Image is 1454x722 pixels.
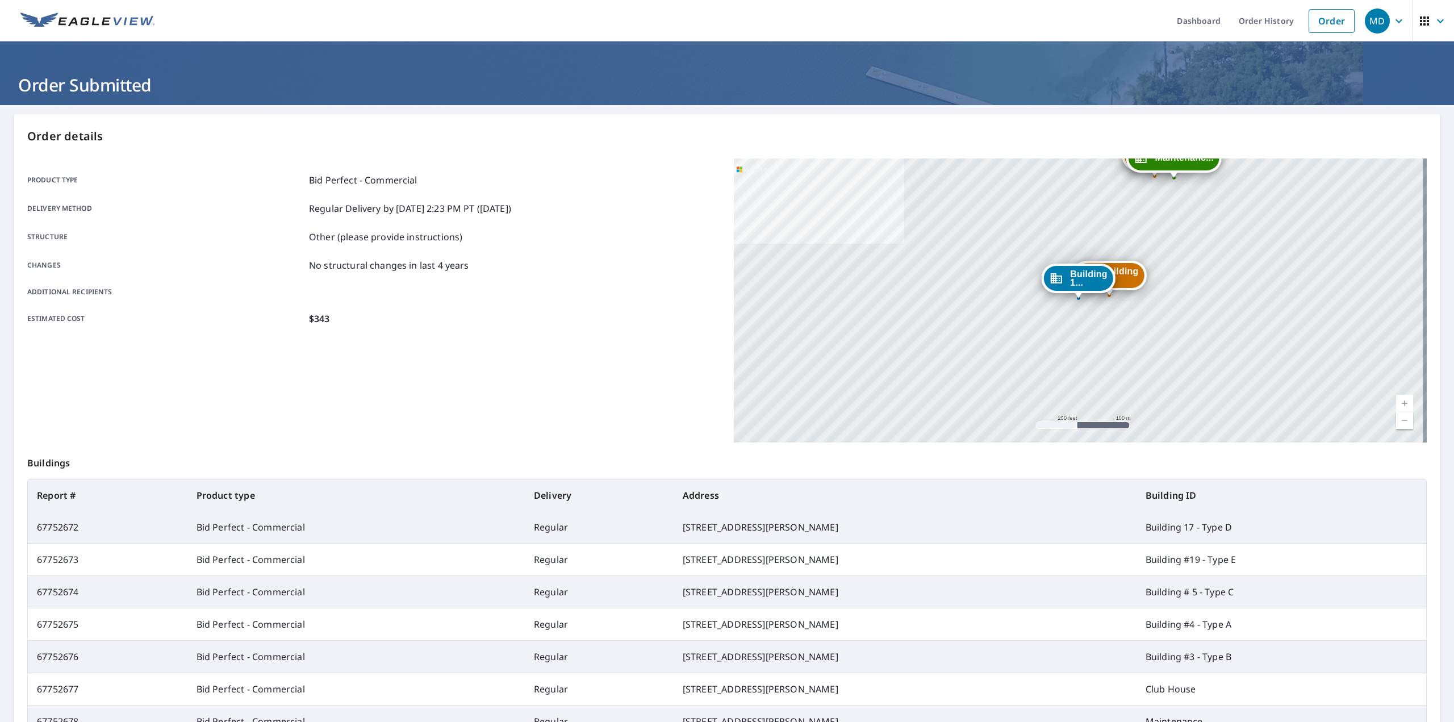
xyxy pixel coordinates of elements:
[674,673,1137,706] td: [STREET_ADDRESS][PERSON_NAME]
[674,511,1137,544] td: [STREET_ADDRESS][PERSON_NAME]
[14,73,1440,97] h1: Order Submitted
[187,479,525,511] th: Product type
[309,258,469,272] p: No structural changes in last 4 years
[525,576,674,608] td: Regular
[20,12,154,30] img: EV Logo
[187,641,525,673] td: Bid Perfect - Commercial
[27,443,1427,479] p: Buildings
[27,128,1427,145] p: Order details
[1072,261,1146,296] div: Dropped pin, building Building #19 - Type E, Commercial property, 1438 E Mowry Dr Homestead, FL 3...
[525,479,674,511] th: Delivery
[309,230,462,244] p: Other (please provide instructions)
[309,202,511,215] p: Regular Delivery by [DATE] 2:23 PM PT ([DATE])
[309,173,417,187] p: Bid Perfect - Commercial
[525,544,674,576] td: Regular
[27,173,304,187] p: Product type
[674,544,1137,576] td: [STREET_ADDRESS][PERSON_NAME]
[1041,264,1115,299] div: Dropped pin, building Building 17 - Type D, Commercial property, 1440 E Mowry Dr Homestead, FL 33033
[1101,267,1138,284] span: Building #...
[1137,673,1426,706] td: Club House
[1122,141,1187,176] div: Dropped pin, building Club House, Commercial property, 1402 E Mowry Dr Homestead, FL 33033
[27,202,304,215] p: Delivery method
[1137,479,1426,511] th: Building ID
[28,544,187,576] td: 67752673
[674,576,1137,608] td: [STREET_ADDRESS][PERSON_NAME]
[1396,395,1413,412] a: Current Level 17, Zoom In
[187,544,525,576] td: Bid Perfect - Commercial
[1126,143,1222,178] div: Dropped pin, building Maintenance, Commercial property, 1402 E Mowry Dr Homestead, FL 33033
[187,673,525,706] td: Bid Perfect - Commercial
[525,673,674,706] td: Regular
[525,641,674,673] td: Regular
[1137,576,1426,608] td: Building # 5 - Type C
[1137,544,1426,576] td: Building #19 - Type E
[187,576,525,608] td: Bid Perfect - Commercial
[28,673,187,706] td: 67752677
[1070,270,1107,287] span: Building 1...
[27,287,304,297] p: Additional recipients
[525,608,674,641] td: Regular
[27,258,304,272] p: Changes
[28,641,187,673] td: 67752676
[1155,153,1214,162] span: Maintenanc...
[28,576,187,608] td: 67752674
[525,511,674,544] td: Regular
[674,641,1137,673] td: [STREET_ADDRESS][PERSON_NAME]
[1309,9,1355,33] a: Order
[187,608,525,641] td: Bid Perfect - Commercial
[187,511,525,544] td: Bid Perfect - Commercial
[674,479,1137,511] th: Address
[1137,511,1426,544] td: Building 17 - Type D
[28,479,187,511] th: Report #
[309,312,330,325] p: $343
[28,511,187,544] td: 67752672
[27,312,304,325] p: Estimated cost
[1396,412,1413,429] a: Current Level 17, Zoom Out
[1137,608,1426,641] td: Building #4 - Type A
[1137,641,1426,673] td: Building #3 - Type B
[28,608,187,641] td: 67752675
[674,608,1137,641] td: [STREET_ADDRESS][PERSON_NAME]
[1365,9,1390,34] div: MD
[27,230,304,244] p: Structure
